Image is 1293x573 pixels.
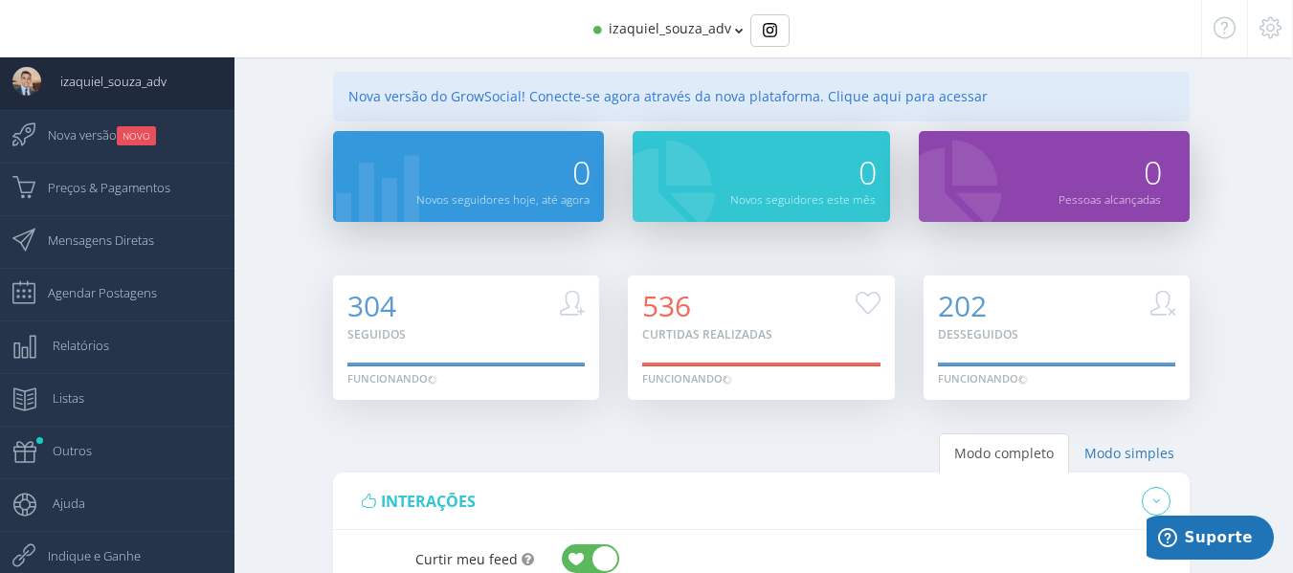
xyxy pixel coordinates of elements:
[381,491,476,512] span: interações
[938,371,1028,386] div: Funcionando
[609,19,731,37] span: izaquiel_souza_adv
[347,371,437,386] div: Funcionando
[642,371,732,386] div: Funcionando
[723,375,732,385] img: loader.gif
[1144,150,1161,194] span: 0
[763,23,777,37] img: Instagram_simple_icon.svg
[12,67,41,96] img: User Image
[29,111,156,159] span: Nova versão
[41,57,167,105] span: izaquiel_souza_adv
[1018,375,1028,385] img: loader.gif
[33,427,92,474] span: Outros
[29,216,154,264] span: Mensagens Diretas
[29,269,157,317] span: Agendar Postagens
[428,375,437,385] img: loader.gif
[642,326,772,342] small: Curtidas realizadas
[939,433,1069,474] a: Modo completo
[416,191,590,207] small: Novos seguidores hoje, até agora
[347,286,396,325] span: 304
[33,479,85,527] span: Ajuda
[938,326,1018,342] small: Desseguidos
[117,126,156,145] small: NOVO
[33,374,84,422] span: Listas
[730,191,876,207] small: Novos seguidores este mês
[642,286,691,325] span: 536
[1147,516,1274,563] iframe: Abre um widget para que você possa encontrar mais informações
[347,326,406,342] small: Seguidos
[750,14,790,47] div: Basic example
[858,150,876,194] span: 0
[415,550,518,568] span: Curtir meu feed
[29,164,170,211] span: Preços & Pagamentos
[938,286,987,325] span: 202
[1059,191,1161,207] small: Pessoas alcançadas
[1069,433,1190,474] a: Modo simples
[572,150,590,194] span: 0
[33,321,109,369] span: Relatórios
[333,72,1191,121] div: Nova versão do GrowSocial! Conecte-se agora através da nova plataforma. Clique aqui para acessar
